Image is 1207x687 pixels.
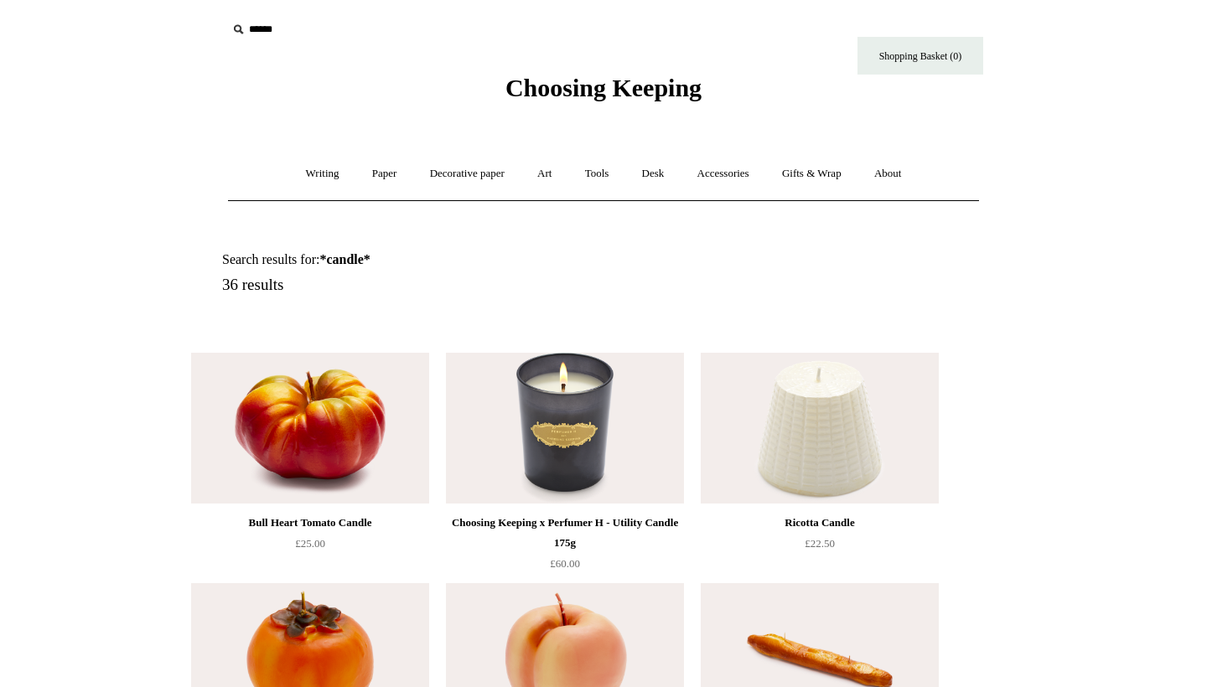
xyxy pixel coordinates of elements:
[701,353,939,504] img: Ricotta Candle
[291,152,355,196] a: Writing
[446,353,684,504] img: Choosing Keeping x Perfumer H - Utility Candle 175g
[701,513,939,581] a: Ricotta Candle £22.50
[222,251,623,267] h1: Search results for:
[859,152,917,196] a: About
[570,152,624,196] a: Tools
[505,87,702,99] a: Choosing Keeping
[191,513,429,581] a: Bull Heart Tomato Candle £25.00
[222,276,623,295] h5: 36 results
[705,513,935,533] div: Ricotta Candle
[627,152,680,196] a: Desk
[450,513,680,553] div: Choosing Keeping x Perfumer H - Utility Candle 175g
[505,74,702,101] span: Choosing Keeping
[446,353,684,504] a: Choosing Keeping x Perfumer H - Utility Candle 175g Choosing Keeping x Perfumer H - Utility Candl...
[550,557,580,570] span: £60.00
[357,152,412,196] a: Paper
[295,537,325,550] span: £25.00
[446,513,684,581] a: Choosing Keeping x Perfumer H - Utility Candle 175g £60.00
[415,152,520,196] a: Decorative paper
[805,537,835,550] span: £22.50
[195,513,425,533] div: Bull Heart Tomato Candle
[857,37,983,75] a: Shopping Basket (0)
[191,353,429,504] img: Bull Heart Tomato Candle
[522,152,567,196] a: Art
[191,353,429,504] a: Bull Heart Tomato Candle Bull Heart Tomato Candle
[701,353,939,504] a: Ricotta Candle Ricotta Candle
[682,152,764,196] a: Accessories
[767,152,857,196] a: Gifts & Wrap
